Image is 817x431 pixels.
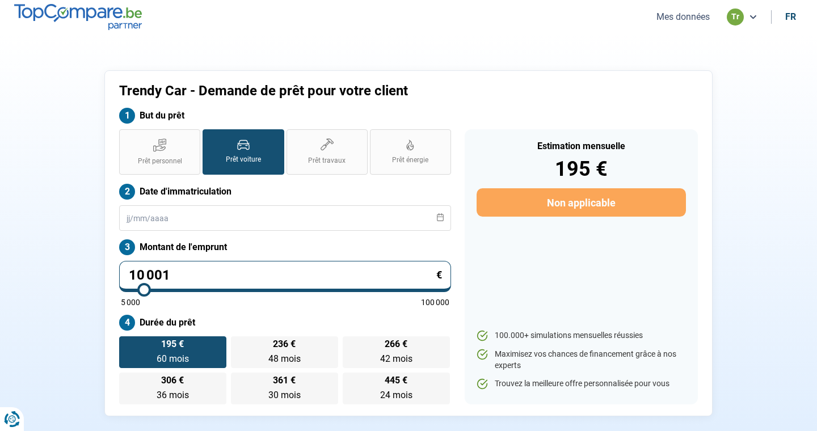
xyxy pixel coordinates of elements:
span: 361 € [273,376,296,385]
div: tr [727,9,744,26]
label: Montant de l'emprunt [119,239,451,255]
label: But du prêt [119,108,451,124]
span: Prêt énergie [392,155,428,165]
span: 42 mois [380,353,412,364]
label: Date d'immatriculation [119,184,451,200]
span: 445 € [385,376,407,385]
span: 266 € [385,340,407,349]
span: 24 mois [380,390,412,400]
button: Mes données [653,11,713,23]
div: Estimation mensuelle [477,142,686,151]
span: 36 mois [157,390,189,400]
button: Non applicable [477,188,686,217]
h1: Trendy Car - Demande de prêt pour votre client [119,83,550,99]
span: 100 000 [421,298,449,306]
li: 100.000+ simulations mensuelles réussies [477,330,686,341]
input: jj/mm/aaaa [119,205,451,231]
span: 236 € [273,340,296,349]
span: € [436,270,442,280]
span: 195 € [161,340,184,349]
span: 60 mois [157,353,189,364]
span: 5 000 [121,298,140,306]
span: 30 mois [268,390,301,400]
div: fr [785,11,796,22]
img: TopCompare.be [14,4,142,29]
label: Durée du prêt [119,315,451,331]
li: Maximisez vos chances de financement grâce à nos experts [477,349,686,371]
span: Prêt voiture [226,155,261,164]
span: Prêt personnel [138,157,182,166]
div: 195 € [477,159,686,179]
span: Prêt travaux [308,156,346,166]
span: 306 € [161,376,184,385]
li: Trouvez la meilleure offre personnalisée pour vous [477,378,686,390]
span: 48 mois [268,353,301,364]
